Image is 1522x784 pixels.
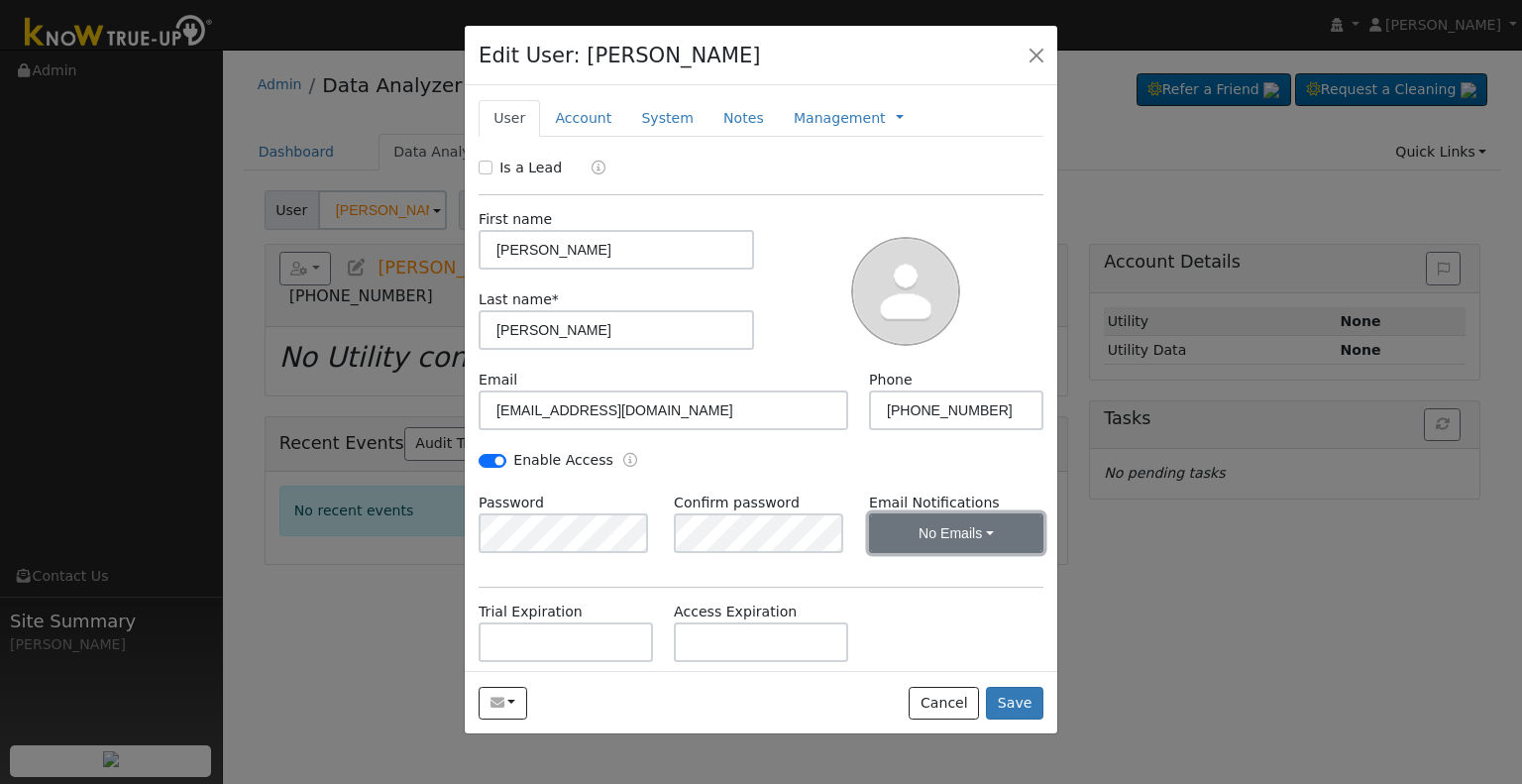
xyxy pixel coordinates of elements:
[909,687,979,721] button: Cancel
[540,100,626,137] a: Account
[577,158,605,180] a: Lead
[513,450,613,471] label: Enable Access
[794,108,886,129] a: Management
[626,100,708,137] a: System
[479,687,527,721] button: 1anthonyflores@sbcglobal.net
[479,289,559,310] label: Last name
[869,493,1043,513] label: Email Notifications
[479,493,544,513] label: Password
[479,602,583,622] label: Trial Expiration
[674,602,797,622] label: Access Expiration
[623,450,637,473] a: Enable Access
[674,493,800,513] label: Confirm password
[986,687,1043,721] button: Save
[479,100,540,137] a: User
[479,209,552,230] label: First name
[869,513,1043,553] button: No Emails
[479,40,761,71] h4: Edit User: [PERSON_NAME]
[708,100,779,137] a: Notes
[552,291,559,307] span: Required
[499,158,562,178] label: Is a Lead
[479,161,492,174] input: Is a Lead
[479,370,517,391] label: Email
[869,370,913,391] label: Phone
